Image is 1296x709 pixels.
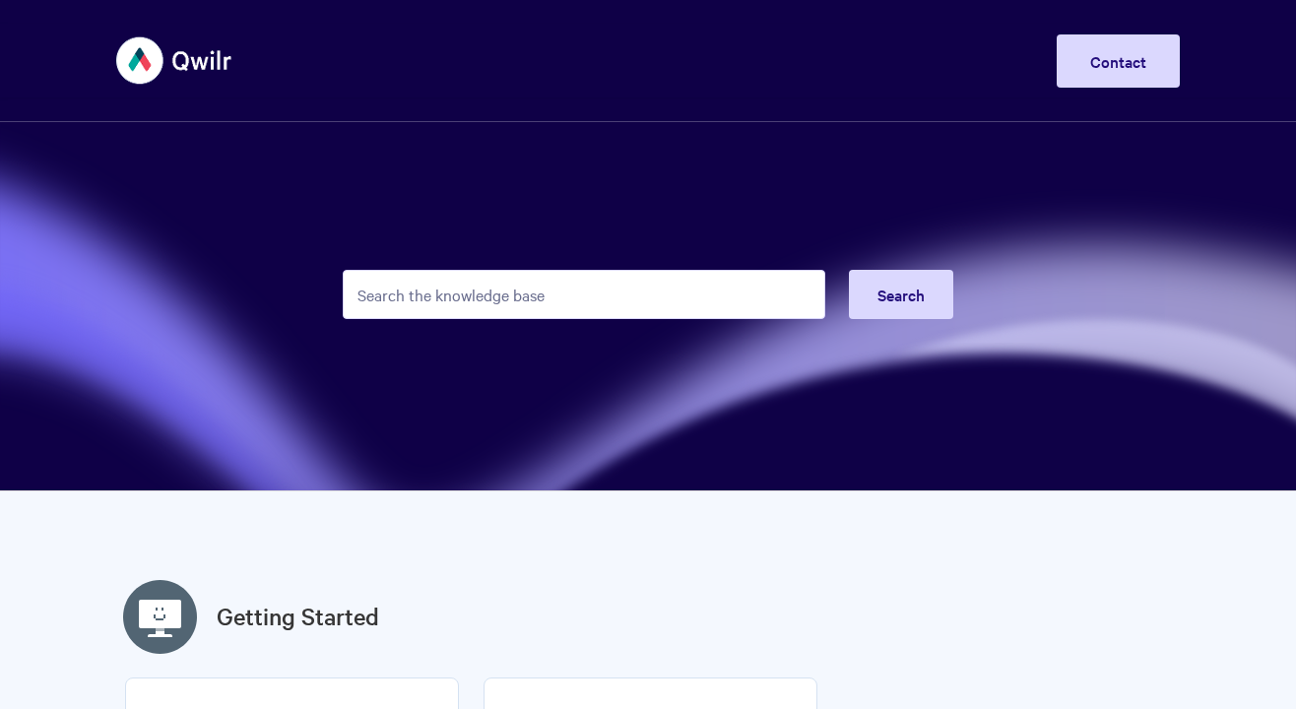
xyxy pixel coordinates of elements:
a: Contact [1057,34,1180,88]
input: Search the knowledge base [343,270,825,319]
button: Search [849,270,953,319]
span: Search [877,284,925,305]
a: Getting Started [217,599,379,634]
img: Qwilr Help Center [116,24,233,97]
